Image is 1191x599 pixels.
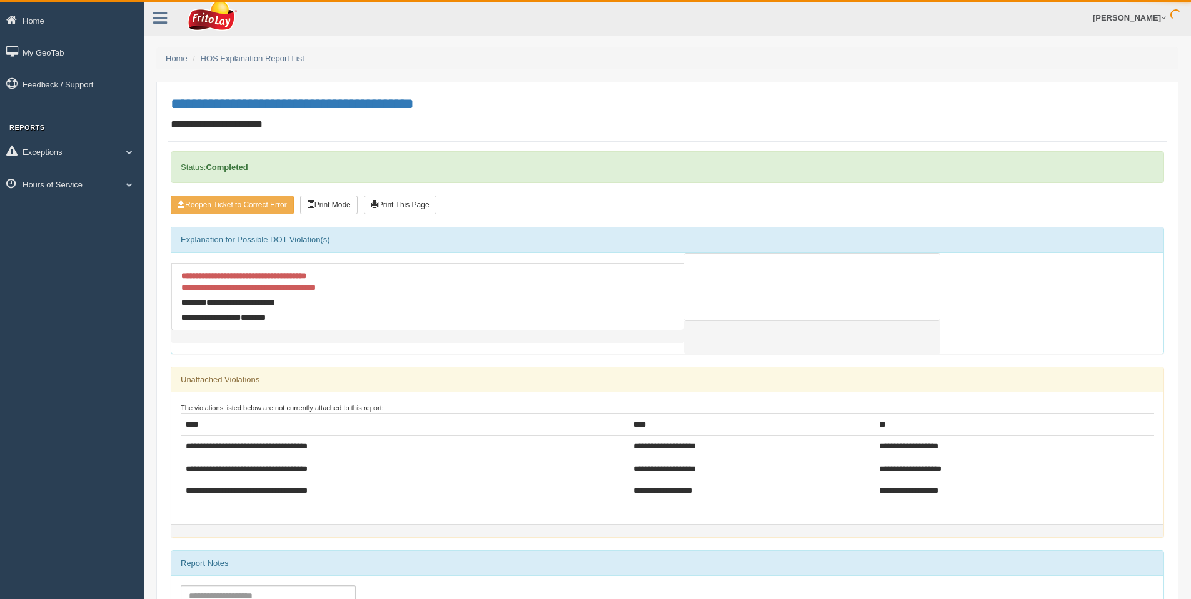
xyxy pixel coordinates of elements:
[171,367,1163,392] div: Unattached Violations
[171,196,294,214] button: Reopen Ticket
[201,54,304,63] a: HOS Explanation Report List
[171,151,1164,183] div: Status:
[364,196,436,214] button: Print This Page
[181,404,384,412] small: The violations listed below are not currently attached to this report:
[300,196,358,214] button: Print Mode
[171,227,1163,252] div: Explanation for Possible DOT Violation(s)
[206,162,248,172] strong: Completed
[171,551,1163,576] div: Report Notes
[166,54,188,63] a: Home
